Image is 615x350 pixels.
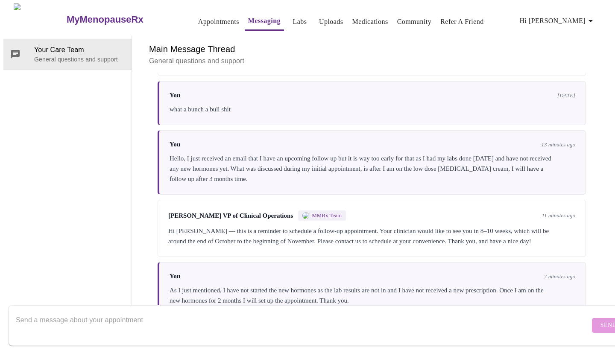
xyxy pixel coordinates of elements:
button: Medications [349,13,392,30]
img: MyMenopauseRx Logo [14,3,65,35]
a: Labs [293,16,307,28]
span: 7 minutes ago [544,273,575,280]
button: Appointments [195,13,243,30]
span: You [170,273,180,280]
span: Your Care Team [34,45,125,55]
button: Hi [PERSON_NAME] [516,12,599,29]
button: Uploads [316,13,347,30]
span: You [170,141,180,148]
span: You [170,92,180,99]
span: MMRx Team [312,212,342,219]
a: Medications [352,16,388,28]
div: Hi [PERSON_NAME] — this is a reminder to schedule a follow-up appointment. Your clinician would l... [168,226,575,246]
p: General questions and support [149,56,594,66]
div: Your Care TeamGeneral questions and support [3,39,132,70]
img: MMRX [302,212,309,219]
button: Refer a Friend [437,13,487,30]
a: Appointments [198,16,239,28]
a: Community [397,16,432,28]
h3: MyMenopauseRx [67,14,143,25]
button: Community [394,13,435,30]
span: [PERSON_NAME] VP of Clinical Operations [168,212,293,219]
span: 13 minutes ago [542,141,575,148]
textarea: Send a message about your appointment [16,312,590,339]
div: Hello, I just received an email that I have an upcoming follow up but it is way too early for tha... [170,153,575,184]
a: MyMenopauseRx [65,5,177,35]
div: what a bunch a bull shit [170,104,575,114]
a: Messaging [248,15,281,27]
a: Uploads [319,16,343,28]
button: Messaging [245,12,284,31]
h6: Main Message Thread [149,42,594,56]
span: Hi [PERSON_NAME] [520,15,596,27]
span: [DATE] [557,92,575,99]
a: Refer a Friend [440,16,484,28]
p: General questions and support [34,55,125,64]
button: Labs [286,13,313,30]
span: 11 minutes ago [542,212,575,219]
div: As I just mentioned, I have not started the new hormones as the lab results are not in and I have... [170,285,575,306]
